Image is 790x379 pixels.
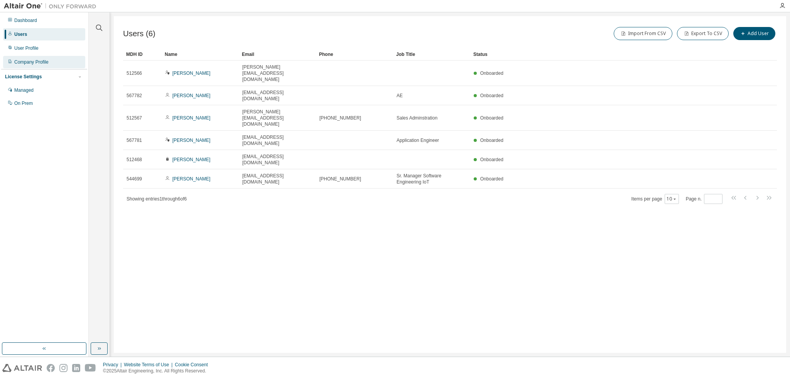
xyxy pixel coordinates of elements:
p: © 2025 Altair Engineering, Inc. All Rights Reserved. [103,368,213,374]
span: Onboarded [480,157,503,162]
div: MDH ID [126,48,159,61]
span: 567782 [127,93,142,99]
button: Import From CSV [614,27,672,40]
div: Phone [319,48,390,61]
button: Add User [733,27,775,40]
span: Onboarded [480,93,503,98]
span: Page n. [686,194,722,204]
span: [PHONE_NUMBER] [319,115,361,121]
a: [PERSON_NAME] [172,138,211,143]
img: instagram.svg [59,364,68,372]
span: [EMAIL_ADDRESS][DOMAIN_NAME] [242,153,312,166]
div: Job Title [396,48,467,61]
span: [EMAIL_ADDRESS][DOMAIN_NAME] [242,89,312,102]
img: youtube.svg [85,364,96,372]
div: User Profile [14,45,39,51]
span: Onboarded [480,138,503,143]
a: [PERSON_NAME] [172,93,211,98]
span: Showing entries 1 through 6 of 6 [127,196,187,202]
span: [PHONE_NUMBER] [319,176,361,182]
div: Company Profile [14,59,49,65]
span: [PERSON_NAME][EMAIL_ADDRESS][DOMAIN_NAME] [242,109,312,127]
div: Status [473,48,737,61]
span: Onboarded [480,71,503,76]
span: AE [397,93,403,99]
span: 544699 [127,176,142,182]
span: 512468 [127,157,142,163]
button: Export To CSV [677,27,729,40]
span: Onboarded [480,176,503,182]
span: Sales Adminstration [397,115,437,121]
div: Email [242,48,313,61]
a: [PERSON_NAME] [172,176,211,182]
div: Name [165,48,236,61]
span: Application Engineer [397,137,439,143]
span: Onboarded [480,115,503,121]
button: 10 [667,196,677,202]
div: Managed [14,87,34,93]
div: On Prem [14,100,33,106]
div: Privacy [103,362,124,368]
a: [PERSON_NAME] [172,71,211,76]
span: Sr. Manager Software Engineering IoT [397,173,467,185]
a: [PERSON_NAME] [172,115,211,121]
span: 512567 [127,115,142,121]
div: License Settings [5,74,42,80]
span: 567781 [127,137,142,143]
div: Dashboard [14,17,37,24]
div: Cookie Consent [175,362,212,368]
a: [PERSON_NAME] [172,157,211,162]
span: 512566 [127,70,142,76]
div: Users [14,31,27,37]
img: altair_logo.svg [2,364,42,372]
span: Items per page [631,194,679,204]
img: Altair One [4,2,100,10]
span: [EMAIL_ADDRESS][DOMAIN_NAME] [242,134,312,147]
span: [PERSON_NAME][EMAIL_ADDRESS][DOMAIN_NAME] [242,64,312,83]
span: Users (6) [123,29,155,38]
img: linkedin.svg [72,364,80,372]
div: Website Terms of Use [124,362,175,368]
img: facebook.svg [47,364,55,372]
span: [EMAIL_ADDRESS][DOMAIN_NAME] [242,173,312,185]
